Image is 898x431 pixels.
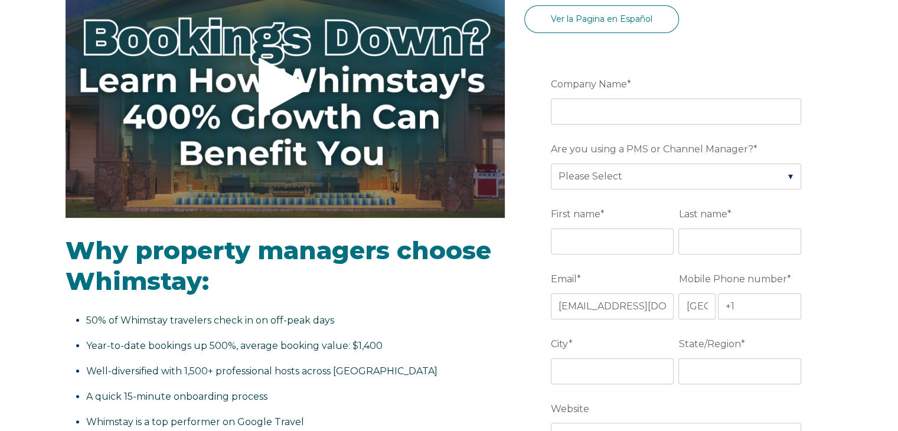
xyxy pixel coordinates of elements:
[551,140,753,158] span: Are you using a PMS or Channel Manager?
[678,270,786,288] span: Mobile Phone number
[86,416,304,427] span: Whimstay is a top performer on Google Travel
[86,365,437,377] span: Well-diversified with 1,500+ professional hosts across [GEOGRAPHIC_DATA]
[551,270,577,288] span: Email
[524,5,679,33] a: Ver la Pagina en Español
[551,75,627,93] span: Company Name
[86,340,383,351] span: Year-to-date bookings up 500%, average booking value: $1,400
[86,391,267,402] span: A quick 15-minute onboarding process
[86,315,334,326] span: 50% of Whimstay travelers check in on off-peak days
[66,235,491,297] span: Why property managers choose Whimstay:
[551,205,600,223] span: First name
[551,335,569,353] span: City
[551,400,589,418] span: Website
[678,335,740,353] span: State/Region
[678,205,727,223] span: Last name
